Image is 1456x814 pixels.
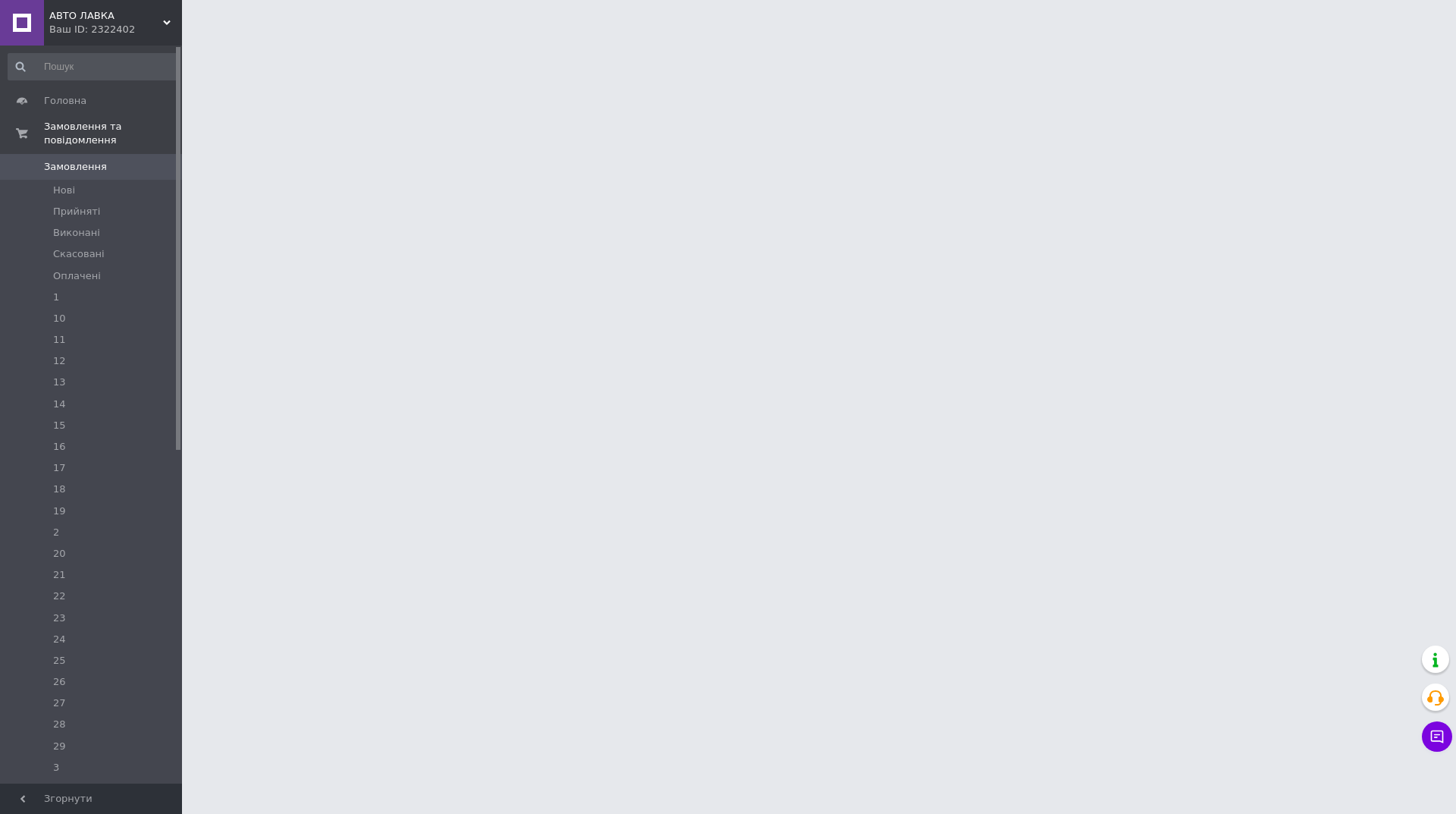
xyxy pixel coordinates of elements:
[53,440,66,454] span: 16
[53,568,66,582] span: 21
[44,120,182,147] span: Замовлення та повідомлення
[49,9,163,23] span: АВТО ЛАВКА
[53,740,66,753] span: 29
[53,354,66,368] span: 12
[53,461,66,475] span: 17
[53,782,66,796] span: 30
[53,482,66,496] span: 18
[53,696,66,710] span: 27
[53,247,105,261] span: Скасовані
[53,333,66,347] span: 11
[53,269,101,283] span: Оплачені
[53,205,100,218] span: Прийняті
[53,633,66,646] span: 24
[1422,721,1452,752] button: Чат з покупцем
[8,53,179,80] input: Пошук
[53,611,66,625] span: 23
[53,654,66,668] span: 25
[53,376,66,389] span: 13
[53,419,66,432] span: 15
[53,526,59,539] span: 2
[53,504,66,518] span: 19
[53,184,75,197] span: Нові
[44,160,107,174] span: Замовлення
[53,718,66,731] span: 28
[53,398,66,411] span: 14
[53,291,59,304] span: 1
[53,547,66,561] span: 20
[53,675,66,689] span: 26
[53,589,66,603] span: 22
[53,312,66,325] span: 10
[53,761,59,775] span: 3
[53,226,100,240] span: Виконані
[49,23,182,36] div: Ваш ID: 2322402
[44,94,86,108] span: Головна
